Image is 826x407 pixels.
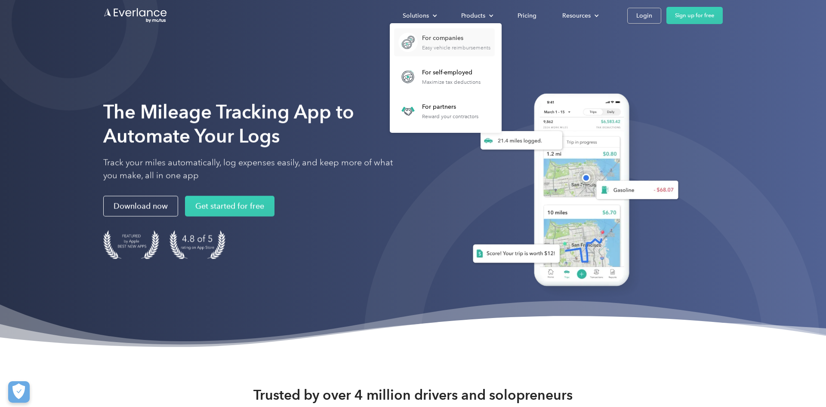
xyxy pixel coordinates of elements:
[394,63,485,91] a: For self-employedMaximize tax deductions
[394,97,483,125] a: For partnersReward your contractors
[103,230,159,259] img: Badge for Featured by Apple Best New Apps
[562,10,591,21] div: Resources
[8,381,30,403] button: Cookies Settings
[422,34,490,43] div: For companies
[103,156,404,182] p: Track your miles automatically, log expenses easily, and keep more of what you make, all in one app
[422,45,490,51] div: Easy vehicle reimbursements
[394,28,495,56] a: For companiesEasy vehicle reimbursements
[394,8,444,23] div: Solutions
[461,10,485,21] div: Products
[509,8,545,23] a: Pricing
[103,101,354,147] strong: The Mileage Tracking App to Automate Your Logs
[422,68,481,77] div: For self-employed
[627,8,661,24] a: Login
[422,79,481,85] div: Maximize tax deductions
[403,10,429,21] div: Solutions
[253,386,573,404] strong: Trusted by over 4 million drivers and solopreneurs
[518,10,536,21] div: Pricing
[185,196,274,217] a: Get started for free
[422,113,478,119] div: Reward your contractors
[453,8,500,23] div: Products
[103,196,178,217] a: Download now
[103,7,168,24] a: Go to homepage
[554,8,606,23] div: Resources
[636,10,652,21] div: Login
[390,23,502,133] nav: Solutions
[170,230,225,259] img: 4.9 out of 5 stars on the app store
[422,103,478,111] div: For partners
[666,7,723,24] a: Sign up for free
[459,85,685,299] img: Everlance, mileage tracker app, expense tracking app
